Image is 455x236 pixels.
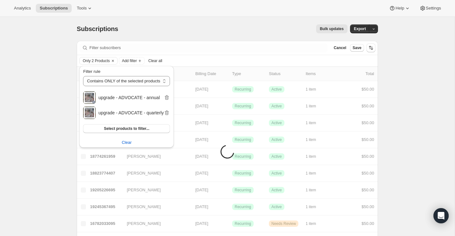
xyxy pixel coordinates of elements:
[14,6,31,11] span: Analytics
[110,57,116,64] button: Clear
[320,26,344,31] span: Bulk updates
[385,4,414,13] button: Help
[83,106,96,119] img: upgrade - ADVOCATE - quarterly
[80,57,110,64] button: Only 2 Products
[119,57,144,65] button: Add filter
[350,24,370,33] button: Export
[98,94,164,101] h2: upgrade - ADVOCATE - annual
[77,6,87,11] span: Tools
[148,58,162,63] span: Clear all
[73,4,97,13] button: Tools
[416,4,445,13] button: Settings
[83,69,100,74] span: Filter rule
[395,6,404,11] span: Help
[122,58,137,63] span: Add filter
[433,208,449,223] div: Open Intercom Messenger
[334,45,346,50] span: Cancel
[367,43,375,52] button: Sort the results
[36,4,72,13] button: Subscriptions
[122,139,132,146] span: Clear
[83,91,96,104] img: upgrade - ADVOCATE - annual
[77,25,118,32] span: Subscriptions
[426,6,441,11] span: Settings
[83,124,170,133] button: Select products to filter
[40,6,68,11] span: Subscriptions
[98,110,164,116] h2: upgrade - ADVOCATE - quarterly
[331,44,349,52] button: Cancel
[146,57,165,65] button: Clear all
[89,43,328,52] input: Filter subscribers
[354,26,366,31] span: Export
[104,126,149,131] span: Select products to filter...
[83,58,110,63] span: Only 2 Products
[350,44,364,52] button: Save
[316,24,348,33] button: Bulk updates
[353,45,361,50] span: Save
[79,137,174,148] button: Clear subscription product filter
[10,4,35,13] button: Analytics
